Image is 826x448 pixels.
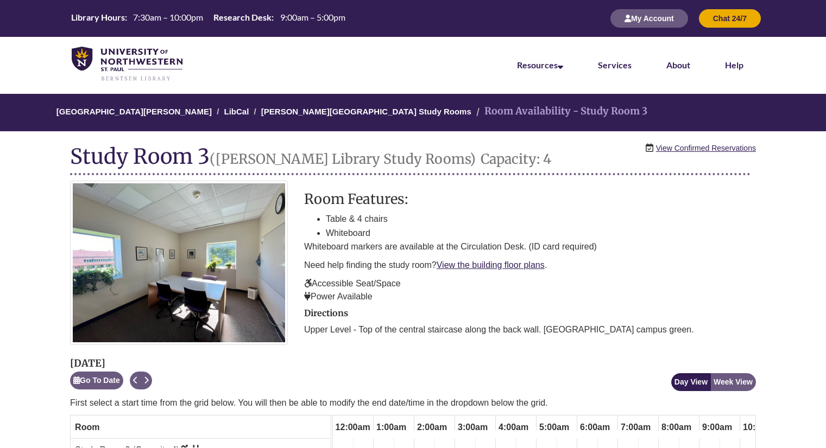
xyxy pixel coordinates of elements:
[304,259,756,272] p: Need help finding the study room? .
[304,309,756,318] h2: Directions
[326,226,756,240] li: Whiteboard
[710,373,756,391] button: Week View
[130,372,141,389] button: Previous
[304,309,756,337] div: directions
[437,260,545,270] a: View the building floor plans
[75,423,99,432] span: Room
[598,60,632,70] a: Services
[656,142,756,154] a: View Confirmed Reservations
[67,11,349,24] table: Hours Today
[610,9,688,28] button: My Account
[70,372,123,389] button: Go To Date
[70,181,288,345] img: Study Room 3
[72,47,182,82] img: UNWSP Library Logo
[304,323,756,336] p: Upper Level - Top of the central staircase along the back wall. [GEOGRAPHIC_DATA] campus green.
[304,240,756,253] p: Whiteboard markers are available at the Circulation Desk. (ID card required)
[280,12,345,22] span: 9:00am – 5:00pm
[70,94,756,131] nav: Breadcrumb
[56,107,212,116] a: [GEOGRAPHIC_DATA][PERSON_NAME]
[610,14,688,23] a: My Account
[455,418,490,437] span: 3:00am
[671,373,711,391] button: Day View
[414,418,450,437] span: 2:00am
[699,9,761,28] button: Chat 24/7
[496,418,531,437] span: 4:00am
[224,107,249,116] a: LibCal
[67,11,129,23] th: Library Hours:
[725,60,743,70] a: Help
[577,418,613,437] span: 6:00am
[304,191,756,207] h3: Room Features:
[474,104,647,119] li: Room Availability - Study Room 3
[209,11,275,23] th: Research Desk:
[70,358,152,369] h2: [DATE]
[210,150,476,168] small: ([PERSON_NAME] Library Study Rooms)
[70,396,756,409] p: First select a start time from the grid below. You will then be able to modify the end date/time ...
[141,372,152,389] button: Next
[333,418,373,437] span: 12:00am
[517,60,563,70] a: Resources
[740,418,780,437] span: 10:00am
[699,418,735,437] span: 9:00am
[618,418,653,437] span: 7:00am
[659,418,694,437] span: 8:00am
[666,60,690,70] a: About
[67,11,349,25] a: Hours Today
[699,14,761,23] a: Chat 24/7
[537,418,572,437] span: 5:00am
[133,12,203,22] span: 7:30am – 10:00pm
[374,418,409,437] span: 1:00am
[261,107,471,116] a: [PERSON_NAME][GEOGRAPHIC_DATA] Study Rooms
[326,212,756,226] li: Table & 4 chairs
[70,145,751,175] h1: Study Room 3
[481,150,551,168] small: Capacity: 4
[304,277,756,303] p: Accessible Seat/Space Power Available
[304,191,756,303] div: description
